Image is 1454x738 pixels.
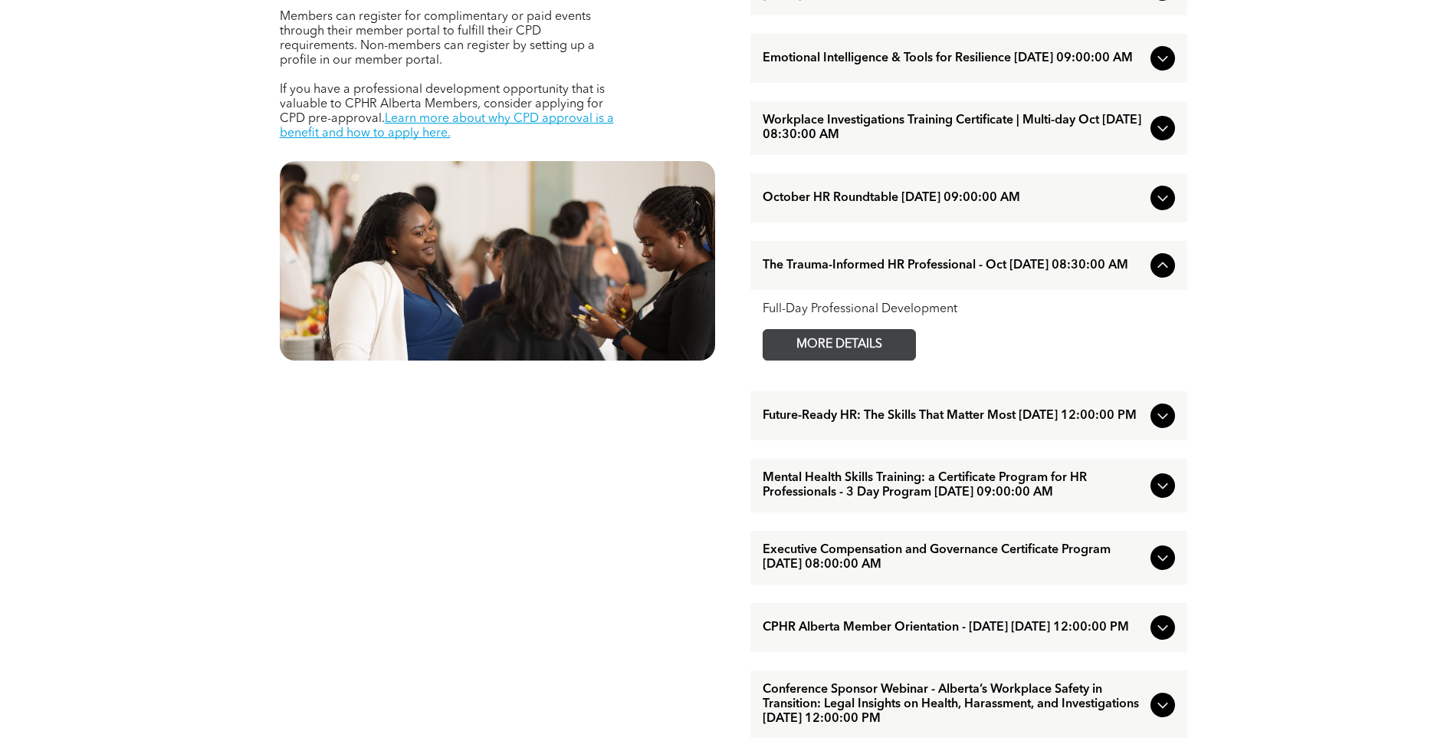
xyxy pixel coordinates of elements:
a: MORE DETAILS [763,329,916,361]
span: Members can register for complimentary or paid events through their member portal to fulfill thei... [280,11,595,67]
span: Emotional Intelligence & Tools for Resilience [DATE] 09:00:00 AM [763,51,1144,66]
span: Future-Ready HR: The Skills That Matter Most [DATE] 12:00:00 PM [763,409,1144,423]
span: Mental Health Skills Training: a Certificate Program for HR Professionals - 3 Day Program [DATE] ... [763,471,1144,500]
a: Learn more about why CPD approval is a benefit and how to apply here. [280,113,614,140]
span: If you have a professional development opportunity that is valuable to CPHR Alberta Members, cons... [280,84,605,125]
span: October HR Roundtable [DATE] 09:00:00 AM [763,191,1144,206]
span: CPHR Alberta Member Orientation - [DATE] [DATE] 12:00:00 PM [763,621,1144,635]
span: Conference Sponsor Webinar - Alberta’s Workplace Safety in Transition: Legal Insights on Health, ... [763,683,1144,726]
span: Executive Compensation and Governance Certificate Program [DATE] 08:00:00 AM [763,543,1144,572]
span: MORE DETAILS [779,330,900,360]
span: The Trauma-Informed HR Professional - Oct [DATE] 08:30:00 AM [763,259,1144,273]
div: Full-Day Professional Development [763,302,1175,317]
span: Workplace Investigations Training Certificate | Multi-day Oct [DATE] 08:30:00 AM [763,114,1144,143]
